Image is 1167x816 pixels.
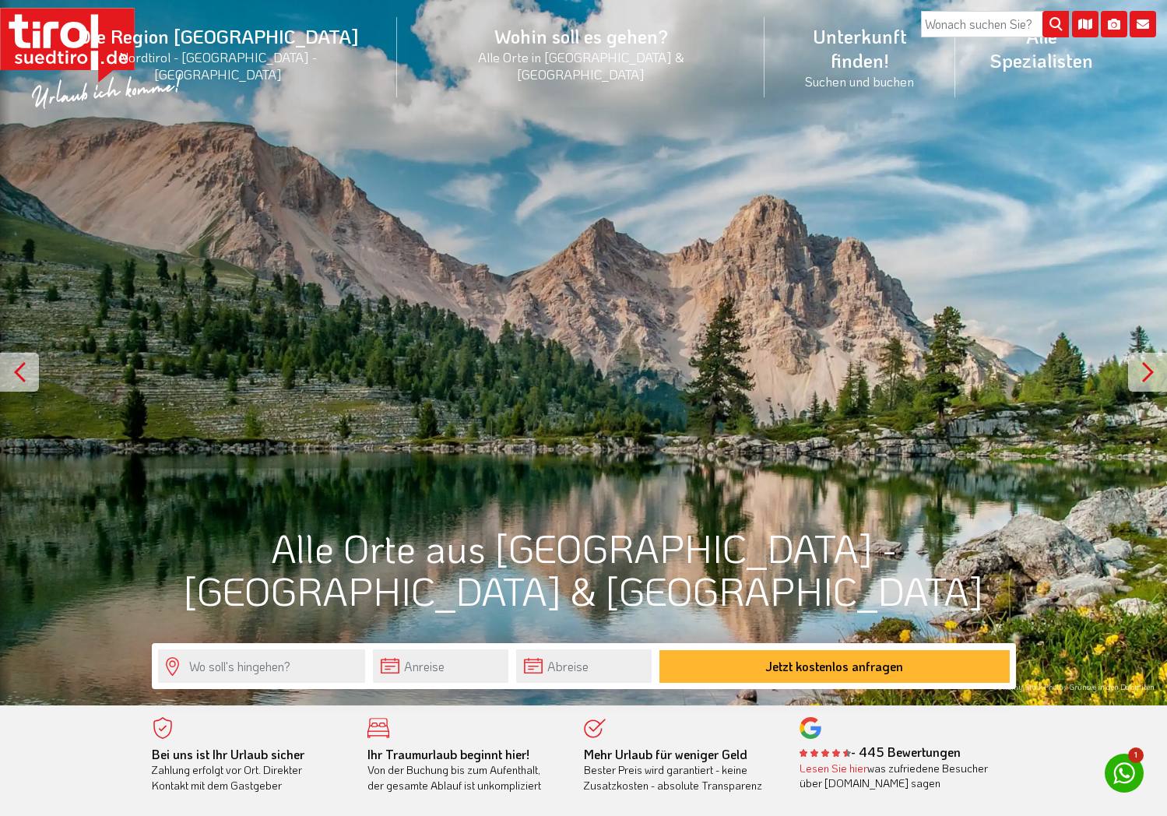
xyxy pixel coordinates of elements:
input: Anreise [373,649,508,683]
input: Wonach suchen Sie? [921,11,1069,37]
input: Wo soll's hingehen? [158,649,365,683]
a: Unterkunft finden!Suchen und buchen [765,7,955,107]
b: Ihr Traumurlaub beginnt hier! [367,746,529,762]
b: - 445 Bewertungen [800,744,961,760]
input: Abreise [516,649,652,683]
a: Die Region [GEOGRAPHIC_DATA]Nordtirol - [GEOGRAPHIC_DATA] - [GEOGRAPHIC_DATA] [39,7,397,100]
h1: Alle Orte aus [GEOGRAPHIC_DATA] - [GEOGRAPHIC_DATA] & [GEOGRAPHIC_DATA] [152,526,1016,612]
div: Bester Preis wird garantiert - keine Zusatzkosten - absolute Transparenz [584,747,777,793]
small: Suchen und buchen [783,72,937,90]
button: Jetzt kostenlos anfragen [659,650,1010,683]
span: 1 [1128,747,1144,763]
a: Wohin soll es gehen?Alle Orte in [GEOGRAPHIC_DATA] & [GEOGRAPHIC_DATA] [397,7,764,100]
a: Alle Spezialisten [955,7,1128,90]
i: Karte öffnen [1072,11,1098,37]
i: Kontakt [1130,11,1156,37]
small: Nordtirol - [GEOGRAPHIC_DATA] - [GEOGRAPHIC_DATA] [58,48,378,83]
i: Fotogalerie [1101,11,1127,37]
small: Alle Orte in [GEOGRAPHIC_DATA] & [GEOGRAPHIC_DATA] [416,48,745,83]
div: Zahlung erfolgt vor Ort. Direkter Kontakt mit dem Gastgeber [152,747,345,793]
div: Von der Buchung bis zum Aufenthalt, der gesamte Ablauf ist unkompliziert [367,747,561,793]
b: Mehr Urlaub für weniger Geld [584,746,747,762]
div: was zufriedene Besucher über [DOMAIN_NAME] sagen [800,761,993,791]
a: 1 [1105,754,1144,793]
b: Bei uns ist Ihr Urlaub sicher [152,746,304,762]
a: Lesen Sie hier [800,761,867,776]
